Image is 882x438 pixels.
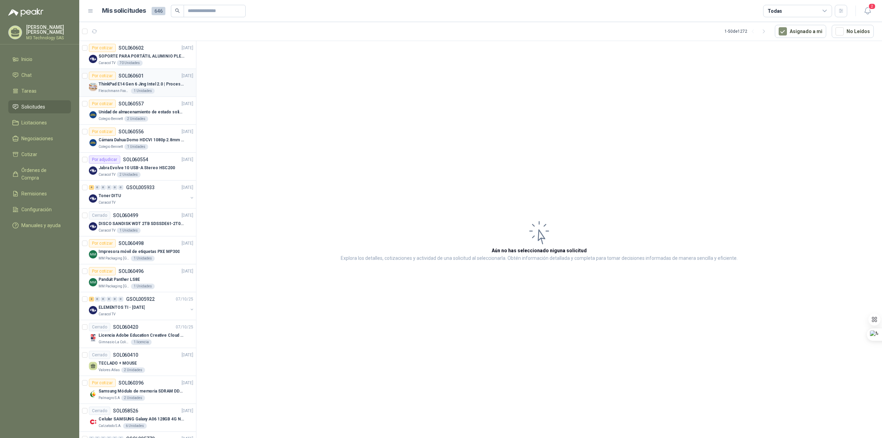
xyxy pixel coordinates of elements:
[99,165,175,171] p: Jabra Evolve 10 USB-A Stereo HSC200
[131,256,155,261] div: 1 Unidades
[79,153,196,181] a: Por adjudicarSOL060554[DATE] Company LogoJabra Evolve 10 USB-A Stereo HSC200Caracol TV2 Unidades
[175,8,180,13] span: search
[79,320,196,348] a: CerradoSOL06042007/10/25 Company LogoLicencia Adobe Education Creative Cloud for enterprise licen...
[99,60,115,66] p: Caracol TV
[89,334,97,342] img: Company Logo
[89,111,97,119] img: Company Logo
[99,144,123,150] p: Colegio Bennett
[79,348,196,376] a: CerradoSOL060410[DATE] TECLADO + MOUSEValores Atlas2 Unidades
[101,185,106,190] div: 0
[89,44,116,52] div: Por cotizar
[126,185,155,190] p: GSOL005933
[89,185,94,190] div: 4
[99,367,120,373] p: Valores Atlas
[119,101,144,106] p: SOL060557
[99,332,184,339] p: Licencia Adobe Education Creative Cloud for enterprise license lab and classroom
[79,264,196,292] a: Por cotizarSOL060496[DATE] Company LogoPanduit Panther LS8EMM Packaging [GEOGRAPHIC_DATA]1 Unidades
[99,388,184,395] p: Samsung Módulo de memoria SDRAM DDR4 M393A2G40DB0 de 16 GB M393A2G40DB0-CPB
[121,395,145,401] div: 2 Unidades
[79,404,196,432] a: CerradoSOL058526[DATE] Company LogoCelular SAMSUNG Galaxy A06 128GB 4G NegroCalzatodo S.A.6 Unidades
[21,190,47,197] span: Remisiones
[26,36,71,40] p: M3 Technology SAS
[99,137,184,143] p: Cámara Dahua Domo HDCVI 1080p 2.8mm IP67 Led IR 30m mts nocturnos
[182,352,193,358] p: [DATE]
[868,3,876,10] span: 2
[113,213,138,218] p: SOL060499
[26,25,71,34] p: [PERSON_NAME] [PERSON_NAME]
[89,390,97,398] img: Company Logo
[123,157,148,162] p: SOL060554
[182,212,193,219] p: [DATE]
[8,219,71,232] a: Manuales y ayuda
[182,268,193,275] p: [DATE]
[99,172,115,177] p: Caracol TV
[99,304,145,311] p: ELEMENTOS TI - [DATE]
[8,164,71,184] a: Órdenes de Compra
[8,116,71,129] a: Licitaciones
[79,236,196,264] a: Por cotizarSOL060498[DATE] Company LogoImpresora móvil de etiquetas PXE MP300MM Packaging [GEOGRA...
[89,100,116,108] div: Por cotizar
[79,69,196,97] a: Por cotizarSOL060601[DATE] Company LogoThinkPad E14 Gen 6 Jing Intel 2.0 | Procesador Intel Core ...
[113,325,138,329] p: SOL060420
[113,408,138,413] p: SOL058526
[99,360,137,367] p: TECLADO + MOUSE
[119,269,144,274] p: SOL060496
[95,297,100,302] div: 0
[99,423,122,429] p: Calzatodo S.A.
[99,276,140,283] p: Panduit Panther LS8E
[89,407,110,415] div: Cerrado
[119,380,144,385] p: SOL060396
[832,25,874,38] button: No Leídos
[102,6,146,16] h1: Mis solicitudes
[89,128,116,136] div: Por cotizar
[99,81,184,88] p: ThinkPad E14 Gen 6 Jing Intel 2.0 | Procesador Intel Core Ultra 5 125U ( 12
[182,184,193,191] p: [DATE]
[89,139,97,147] img: Company Logo
[106,297,112,302] div: 0
[21,87,37,95] span: Tareas
[99,88,130,94] p: Fleischmann Foods S.A.
[89,72,116,80] div: Por cotizar
[131,339,152,345] div: 1 licencia
[131,284,155,289] div: 1 Unidades
[89,194,97,203] img: Company Logo
[182,45,193,51] p: [DATE]
[89,351,110,359] div: Cerrado
[99,248,180,255] p: Impresora móvil de etiquetas PXE MP300
[99,193,121,199] p: Toner DITU
[8,132,71,145] a: Negociaciones
[99,284,130,289] p: MM Packaging [GEOGRAPHIC_DATA]
[79,376,196,404] a: Por cotizarSOL060396[DATE] Company LogoSamsung Módulo de memoria SDRAM DDR4 M393A2G40DB0 de 16 GB...
[89,379,116,387] div: Por cotizar
[89,155,120,164] div: Por adjudicar
[492,247,587,254] h3: Aún no has seleccionado niguna solicitud
[768,7,782,15] div: Todas
[861,5,874,17] button: 2
[119,241,144,246] p: SOL060498
[124,144,148,150] div: 1 Unidades
[126,297,155,302] p: GSOL005922
[117,228,141,233] div: 1 Unidades
[8,100,71,113] a: Solicitudes
[341,254,738,263] p: Explora los detalles, cotizaciones y actividad de una solicitud al seleccionarla. Obtén informaci...
[21,135,53,142] span: Negociaciones
[8,8,43,17] img: Logo peakr
[99,416,184,422] p: Celular SAMSUNG Galaxy A06 128GB 4G Negro
[99,228,115,233] p: Caracol TV
[21,222,61,229] span: Manuales y ayuda
[89,278,97,286] img: Company Logo
[89,297,94,302] div: 2
[121,367,145,373] div: 2 Unidades
[182,156,193,163] p: [DATE]
[124,116,148,122] div: 2 Unidades
[21,206,52,213] span: Configuración
[89,306,97,314] img: Company Logo
[21,103,45,111] span: Solicitudes
[89,55,97,63] img: Company Logo
[99,395,120,401] p: Palmagro S.A
[119,129,144,134] p: SOL060556
[89,211,110,220] div: Cerrado
[112,297,117,302] div: 0
[95,185,100,190] div: 0
[99,116,123,122] p: Colegio Bennett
